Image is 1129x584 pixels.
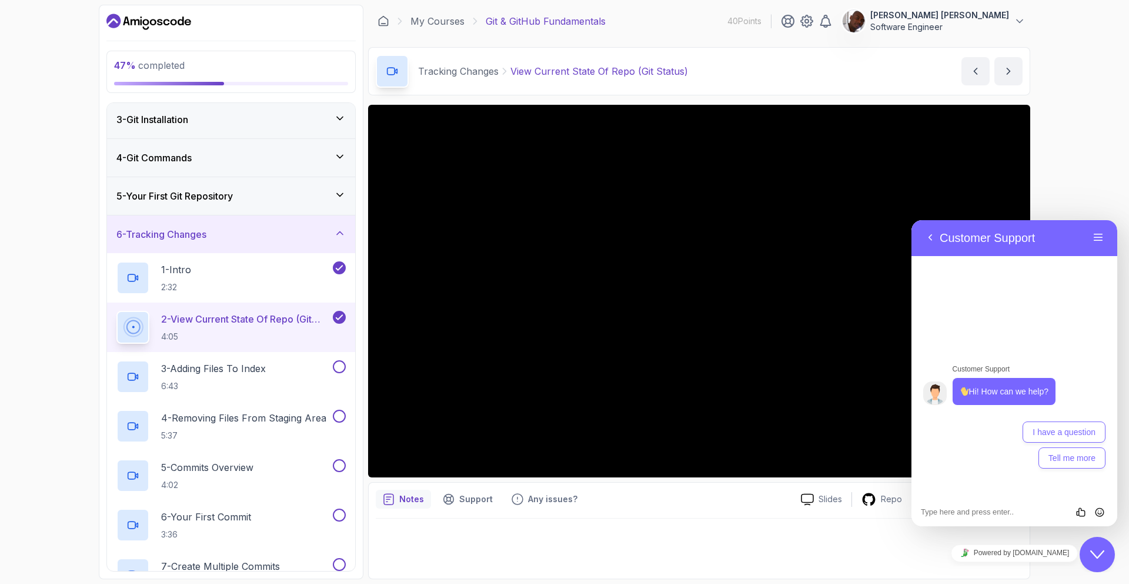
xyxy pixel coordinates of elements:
[116,261,346,294] button: 1-Intro2:32
[116,509,346,542] button: 6-Your First Commit3:36
[410,14,465,28] a: My Courses
[161,510,251,524] p: 6 - Your First Commit
[161,529,251,540] p: 3:36
[994,57,1023,85] button: next content
[161,430,326,442] p: 5:37
[510,64,688,78] p: View Current State Of Repo (Git Status)
[106,12,191,31] a: Dashboard
[399,493,424,505] p: Notes
[852,492,911,507] a: Repo
[161,361,266,376] p: 3 - Adding Files To Index
[107,215,355,253] button: 6-Tracking Changes
[870,9,1009,21] p: [PERSON_NAME] [PERSON_NAME]
[911,220,1117,526] iframe: chat widget
[161,281,191,293] p: 2:32
[161,411,326,425] p: 4 - Removing Files From Staging Area
[116,227,206,241] h3: 6 - Tracking Changes
[161,331,330,343] p: 4:05
[107,101,355,138] button: 3-Git Installation
[870,21,1009,33] p: Software Engineer
[1080,537,1117,572] iframe: chat widget
[107,139,355,177] button: 4-Git Commands
[486,14,606,28] p: Git & GitHub Fundamentals
[114,59,136,71] span: 47 %
[843,10,865,32] img: user profile image
[376,490,431,509] button: notes button
[114,59,185,71] span: completed
[161,479,253,491] p: 4:02
[961,57,990,85] button: previous content
[791,493,851,506] a: Slides
[436,490,500,509] button: Support button
[161,559,280,573] p: 7 - Create Multiple Commits
[505,490,584,509] button: Feedback button
[116,112,188,127] h3: 3 - Git Installation
[116,189,233,203] h3: 5 - Your First Git Repository
[819,493,842,505] p: Slides
[161,460,253,474] p: 5 - Commits Overview
[378,15,389,27] a: Dashboard
[881,493,902,505] p: Repo
[116,151,192,165] h3: 4 - Git Commands
[161,380,266,392] p: 6:43
[161,312,330,326] p: 2 - View Current State Of Repo (Git Status)
[116,360,346,393] button: 3-Adding Files To Index6:43
[459,493,493,505] p: Support
[161,263,191,277] p: 1 - Intro
[911,540,1117,566] iframe: chat widget
[528,493,577,505] p: Any issues?
[418,64,499,78] p: Tracking Changes
[116,410,346,443] button: 4-Removing Files From Staging Area5:37
[116,311,346,344] button: 2-View Current State Of Repo (Git Status)4:05
[842,9,1026,33] button: user profile image[PERSON_NAME] [PERSON_NAME]Software Engineer
[368,105,1030,477] iframe: 2 - View Current State of Repo (git status)
[727,15,761,27] p: 40 Points
[116,459,346,492] button: 5-Commits Overview4:02
[107,177,355,215] button: 5-Your First Git Repository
